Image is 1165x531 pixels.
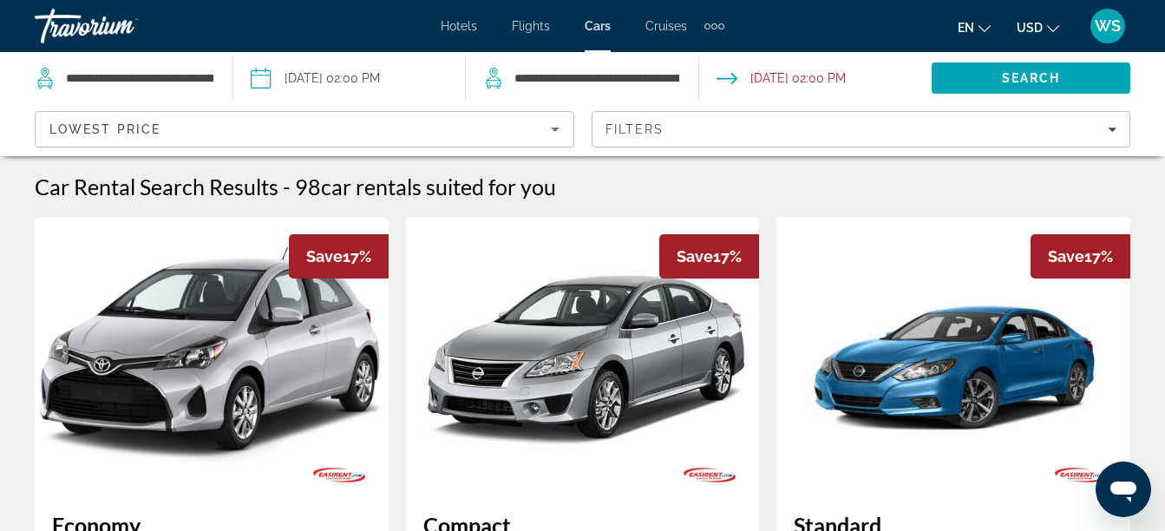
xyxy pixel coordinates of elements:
[406,226,760,485] img: Nissan Sentra or similar
[283,174,291,200] span: -
[1002,71,1061,85] span: Search
[35,174,278,200] h1: Car Rental Search Results
[35,223,389,488] img: Toyota Yaris or similar
[659,456,759,495] img: EASIRENT
[64,65,215,91] input: Search pickup location
[1048,247,1084,265] span: Save
[321,174,556,200] span: car rentals suited for you
[441,19,477,33] a: Hotels
[289,456,389,495] img: EASIRENT
[49,122,160,136] span: Lowest Price
[49,119,560,140] mat-select: Sort by
[35,3,208,49] a: Travorium
[295,174,556,200] h2: 98
[585,19,611,33] a: Cars
[958,15,991,40] button: Change language
[1031,456,1130,495] img: EASIRENT
[251,52,380,104] button: Pickup date: Oct 17, 2025 02:00 PM
[704,12,724,40] button: Extra navigation items
[776,257,1130,456] img: Nissan Altima or similar
[1085,8,1130,44] button: User Menu
[958,21,974,35] span: en
[677,247,713,265] span: Save
[605,122,664,136] span: Filters
[512,19,550,33] a: Flights
[289,234,389,279] div: 17%
[513,65,681,91] input: Search dropoff location
[1031,234,1130,279] div: 17%
[1017,15,1059,40] button: Change currency
[932,62,1130,94] button: Search
[659,234,759,279] div: 17%
[1017,21,1043,35] span: USD
[1095,17,1121,35] span: WS
[306,247,343,265] span: Save
[717,52,846,104] button: Open drop-off date and time picker
[645,19,687,33] a: Cruises
[1096,462,1151,517] iframe: Button to launch messaging window
[592,111,1131,147] button: Filters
